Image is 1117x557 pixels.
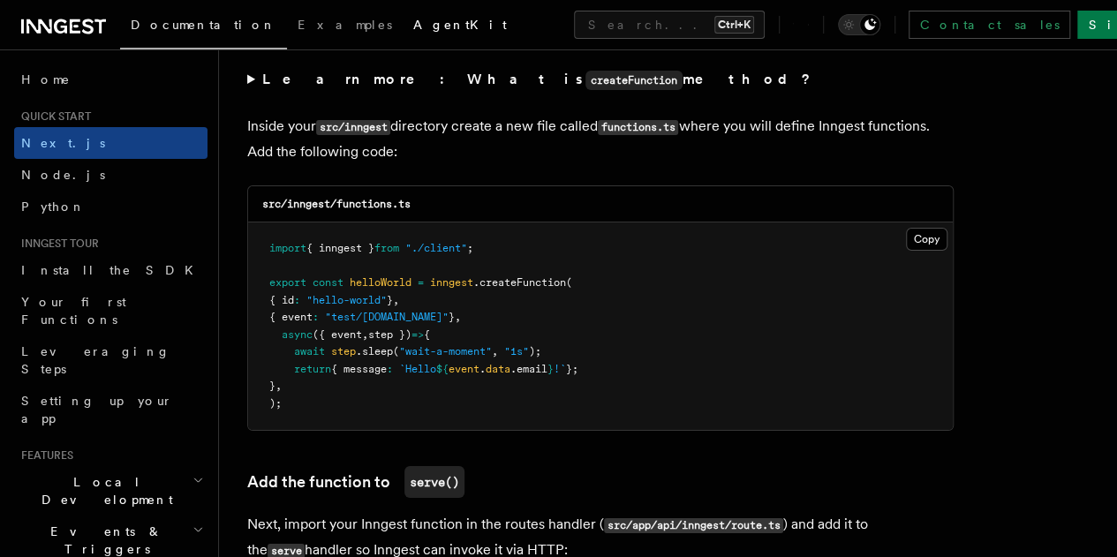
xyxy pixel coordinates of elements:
button: Copy [906,228,947,251]
a: Home [14,64,208,95]
span: ( [393,345,399,358]
span: AgentKit [413,18,507,32]
span: Examples [298,18,392,32]
span: ({ event [313,328,362,341]
a: AgentKit [403,5,517,48]
strong: Learn more: What is method? [262,71,814,87]
span: Quick start [14,109,91,124]
span: Setting up your app [21,394,173,425]
code: src/inngest/functions.ts [262,198,411,210]
span: , [455,311,461,323]
span: ); [529,345,541,358]
span: , [275,380,282,392]
a: Leveraging Steps [14,335,208,385]
span: `Hello [399,363,436,375]
a: Setting up your app [14,385,208,434]
span: ( [566,276,572,289]
span: "test/[DOMAIN_NAME]" [325,311,449,323]
span: ; [467,242,473,254]
span: !` [554,363,566,375]
span: { inngest } [306,242,374,254]
span: "1s" [504,345,529,358]
span: return [294,363,331,375]
span: helloWorld [350,276,411,289]
button: Toggle dark mode [838,14,880,35]
span: .sleep [356,345,393,358]
span: .createFunction [473,276,566,289]
span: , [362,328,368,341]
span: step [331,345,356,358]
span: from [374,242,399,254]
span: } [269,380,275,392]
span: Install the SDK [21,263,204,277]
span: { message [331,363,387,375]
code: serve() [404,466,464,498]
span: } [387,294,393,306]
code: createFunction [585,71,683,90]
kbd: Ctrl+K [714,16,754,34]
span: Inngest tour [14,237,99,251]
a: Your first Functions [14,286,208,335]
span: async [282,328,313,341]
a: Contact sales [909,11,1070,39]
span: Home [21,71,71,88]
span: { event [269,311,313,323]
span: data [486,363,510,375]
span: = [418,276,424,289]
span: Your first Functions [21,295,126,327]
a: Next.js [14,127,208,159]
a: Python [14,191,208,222]
code: functions.ts [598,120,678,135]
span: : [294,294,300,306]
span: await [294,345,325,358]
span: "./client" [405,242,467,254]
span: Leveraging Steps [21,344,170,376]
span: .email [510,363,547,375]
span: Python [21,199,86,214]
span: , [492,345,498,358]
span: event [449,363,479,375]
span: } [547,363,554,375]
a: Documentation [120,5,287,49]
button: Search...Ctrl+K [574,11,765,39]
span: inngest [430,276,473,289]
a: Examples [287,5,403,48]
span: : [313,311,319,323]
span: } [449,311,455,323]
span: Local Development [14,473,192,508]
span: , [393,294,399,306]
span: { [424,328,430,341]
span: Next.js [21,136,105,150]
span: "wait-a-moment" [399,345,492,358]
span: }; [566,363,578,375]
span: : [387,363,393,375]
span: import [269,242,306,254]
span: ); [269,397,282,410]
code: src/inngest [316,120,390,135]
span: "hello-world" [306,294,387,306]
a: Add the function toserve() [247,466,464,498]
button: Local Development [14,466,208,516]
span: . [479,363,486,375]
span: Documentation [131,18,276,32]
a: Node.js [14,159,208,191]
code: src/app/api/inngest/route.ts [604,518,783,533]
span: => [411,328,424,341]
span: Node.js [21,168,105,182]
span: export [269,276,306,289]
span: ${ [436,363,449,375]
a: Install the SDK [14,254,208,286]
span: step }) [368,328,411,341]
span: Features [14,448,73,463]
p: Inside your directory create a new file called where you will define Inngest functions. Add the f... [247,114,954,164]
span: const [313,276,343,289]
span: { id [269,294,294,306]
summary: Learn more: What iscreateFunctionmethod? [247,67,954,93]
